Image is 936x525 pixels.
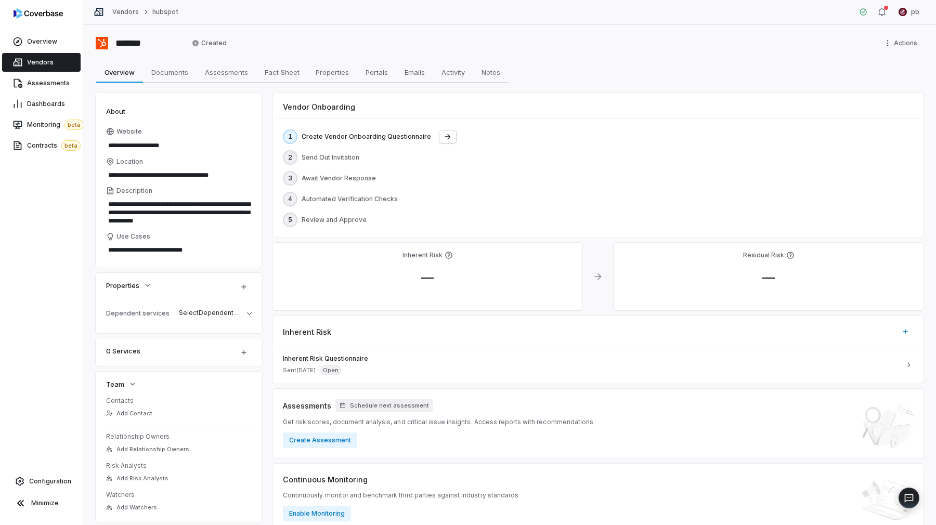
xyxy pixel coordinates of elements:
[31,499,59,507] span: Minimize
[27,37,57,46] span: Overview
[27,100,65,108] span: Dashboards
[106,491,252,499] dt: Watchers
[283,101,355,112] span: Vendor Onboarding
[2,74,81,93] a: Assessments
[64,120,84,130] span: beta
[283,400,331,411] span: Assessments
[2,136,81,155] a: Contractsbeta
[29,477,71,485] span: Configuration
[192,39,227,47] span: Created
[147,65,192,79] span: Documents
[283,418,593,426] span: Get risk scores, document analysis, and critical issue insights. Access reports with recommendations
[743,251,784,259] h4: Residual Risk
[61,140,81,151] span: beta
[288,133,292,141] span: 1
[27,58,54,67] span: Vendors
[899,8,907,16] img: pb undefined avatar
[201,65,252,79] span: Assessments
[911,8,919,16] span: pb
[2,32,81,51] a: Overview
[437,65,469,79] span: Activity
[288,195,292,203] span: 4
[283,506,351,521] button: Enable Monitoring
[754,270,783,285] span: —
[2,95,81,113] a: Dashboards
[103,404,155,423] button: Add Contact
[320,365,342,375] span: Open
[288,216,292,224] span: 5
[283,432,357,448] button: Create Assessment
[106,462,252,470] dt: Risk Analysts
[311,65,353,79] span: Properties
[402,251,443,259] h4: Inherent Risk
[106,107,125,116] span: About
[335,399,433,412] button: Schedule next assessment
[283,366,316,374] span: Sent [DATE]
[103,375,140,393] button: Team
[179,309,262,317] span: Select Dependent services
[261,65,304,79] span: Fact Sheet
[2,53,81,72] a: Vendors
[283,326,331,337] span: Inherent Risk
[116,475,168,482] span: Add Risk Analysts
[283,491,518,500] span: Continuously monitor and benchmark third parties against industry standards
[116,232,150,241] span: Use Cases
[272,346,924,384] a: Inherent Risk QuestionnaireSent[DATE]Open
[103,276,155,295] button: Properties
[116,157,143,166] span: Location
[112,8,139,16] a: Vendors
[14,8,63,19] img: logo-D7KZi-bG.svg
[288,153,292,162] span: 2
[152,8,178,16] a: hubspot
[106,197,252,228] textarea: Description
[283,355,901,363] span: Inherent Risk Questionnaire
[116,445,189,453] span: Add Relationship Owners
[106,281,139,290] span: Properties
[116,504,157,511] span: Add Watchers
[350,402,429,410] span: Schedule next assessment
[892,4,926,20] button: pb undefined avatarpb
[880,35,924,51] button: More actions
[2,115,81,134] a: Monitoringbeta
[400,65,429,79] span: Emails
[413,270,442,285] span: —
[106,243,252,257] textarea: Use Cases
[106,432,252,441] dt: Relationship Owners
[27,140,81,151] span: Contracts
[106,397,252,405] dt: Contacts
[361,65,392,79] span: Portals
[116,127,142,136] span: Website
[106,379,124,389] span: Team
[4,493,79,514] button: Minimize
[27,120,84,130] span: Monitoring
[106,309,175,317] div: Dependent services
[288,174,292,182] span: 3
[106,138,234,153] input: Website
[27,79,70,87] span: Assessments
[116,187,152,195] span: Description
[106,168,252,182] input: Location
[283,474,368,485] span: Continuous Monitoring
[100,65,139,79] span: Overview
[4,472,79,491] a: Configuration
[477,65,504,79] span: Notes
